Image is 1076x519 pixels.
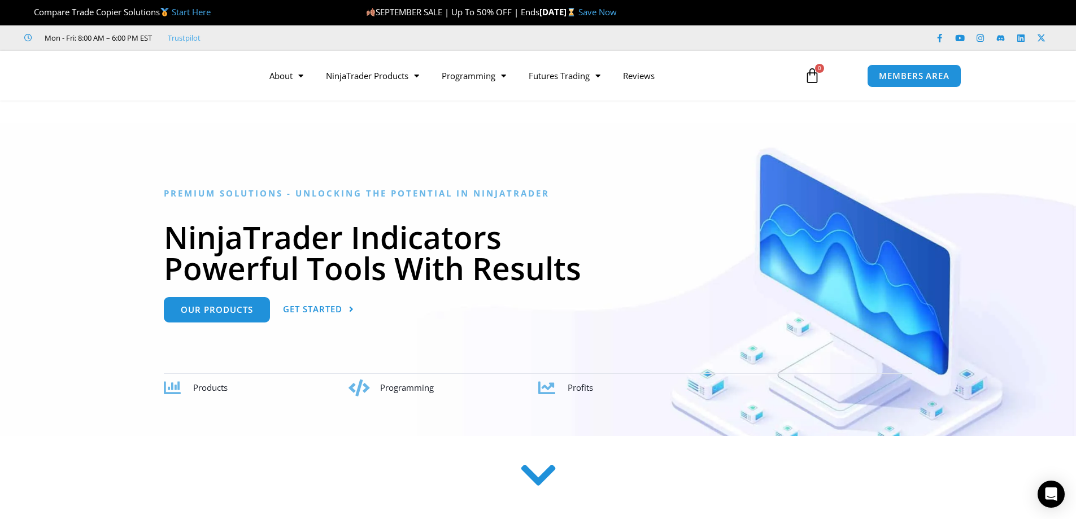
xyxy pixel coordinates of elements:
img: LogoAI | Affordable Indicators – NinjaTrader [115,55,236,96]
img: ⌛ [567,8,576,16]
span: Mon - Fri: 8:00 AM – 6:00 PM EST [42,31,152,45]
a: Our Products [164,297,270,322]
div: Open Intercom Messenger [1038,481,1065,508]
span: Programming [380,382,434,393]
a: MEMBERS AREA [867,64,961,88]
img: 🏆 [25,8,33,16]
a: Futures Trading [517,63,612,89]
img: 🍂 [367,8,375,16]
strong: [DATE] [539,6,578,18]
span: Our Products [181,306,253,314]
span: MEMBERS AREA [879,72,949,80]
nav: Menu [258,63,791,89]
a: Get Started [283,297,354,322]
a: NinjaTrader Products [315,63,430,89]
a: About [258,63,315,89]
a: Programming [430,63,517,89]
h6: Premium Solutions - Unlocking the Potential in NinjaTrader [164,188,912,199]
a: Start Here [172,6,211,18]
span: SEPTEMBER SALE | Up To 50% OFF | Ends [366,6,539,18]
a: 0 [787,59,837,92]
span: Compare Trade Copier Solutions [24,6,211,18]
span: Profits [568,382,593,393]
a: Trustpilot [168,31,201,45]
a: Save Now [578,6,617,18]
a: Reviews [612,63,666,89]
span: Products [193,382,228,393]
span: 0 [815,64,824,73]
img: 🥇 [160,8,169,16]
h1: NinjaTrader Indicators Powerful Tools With Results [164,221,912,284]
span: Get Started [283,305,342,313]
